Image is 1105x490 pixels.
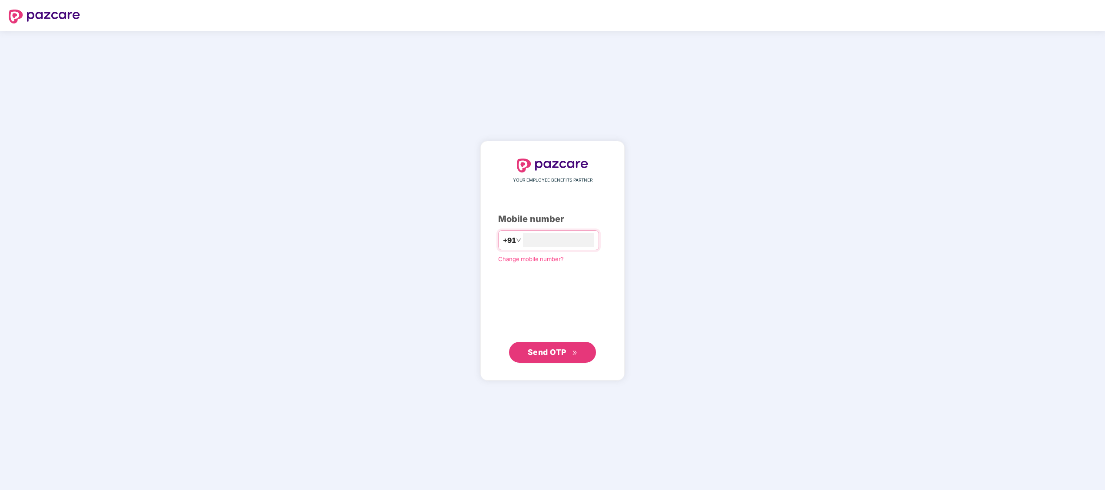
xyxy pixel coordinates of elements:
span: YOUR EMPLOYEE BENEFITS PARTNER [513,177,592,184]
span: +91 [503,235,516,246]
a: Change mobile number? [498,255,564,262]
div: Mobile number [498,212,607,226]
img: logo [517,159,588,172]
button: Send OTPdouble-right [509,342,596,363]
span: Send OTP [528,348,566,357]
span: double-right [572,350,578,356]
span: down [516,238,521,243]
img: logo [9,10,80,23]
